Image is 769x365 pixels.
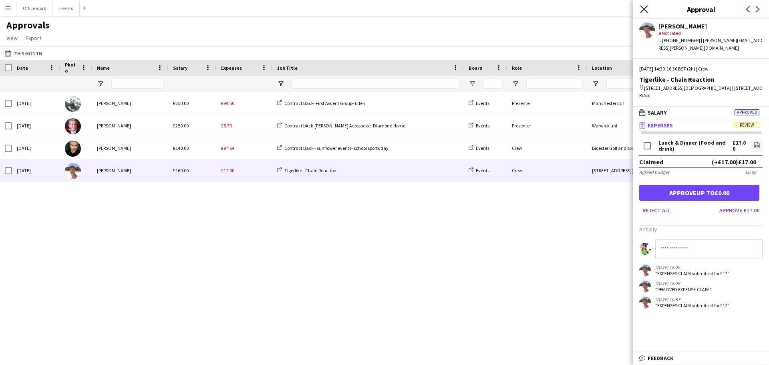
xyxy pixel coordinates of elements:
[712,158,756,166] div: (+£17.00) £17.00
[716,204,763,217] button: Approve £17.00
[277,65,298,71] span: Job Title
[277,145,389,151] a: Contract Back - sunflower events- school sports day
[65,141,81,157] img: Ben Watson
[633,131,769,319] div: ExpensesReview
[12,92,60,114] div: [DATE]
[17,65,28,71] span: Date
[655,302,729,309] div: "EXPENSES CLAIM submitted for £12"
[592,65,612,71] span: Location
[111,79,163,89] input: Name Filter Input
[476,123,489,129] span: Events
[173,145,189,151] span: £140.00
[639,185,759,201] button: Approveup to£0.00
[12,137,60,159] div: [DATE]
[658,22,763,30] div: [PERSON_NAME]
[476,167,489,173] span: Events
[12,159,60,181] div: [DATE]
[65,62,78,74] span: Photo
[284,145,389,151] span: Contract Back - sunflower events- school sports day
[277,100,365,106] a: Contract Back- First Ascent Group- Eden
[92,159,168,181] div: [PERSON_NAME]
[22,33,44,43] a: Export
[469,80,476,87] button: Open Filter Menu
[587,159,667,181] div: [STREET_ADDRESS][DEMOGRAPHIC_DATA]
[587,92,667,114] div: Manchester ECT
[476,145,489,151] span: Events
[483,79,502,89] input: Board Filter Input
[633,352,769,364] mat-expansion-panel-header: Feedback
[26,34,41,42] span: Export
[53,0,80,16] button: Events
[526,79,582,89] input: Role Filter Input
[277,80,284,87] button: Open Filter Menu
[735,122,759,128] span: Review
[658,140,733,152] div: Lunch & Dinner (Food and drink)
[633,119,769,131] mat-expansion-panel-header: ExpensesReview
[507,92,587,114] div: Presenter
[512,80,519,87] button: Open Filter Menu
[12,115,60,137] div: [DATE]
[655,296,729,302] div: [DATE] 10:57
[745,169,756,175] div: £0.00
[639,280,651,292] app-user-avatar: Jonathan Peck
[639,169,669,175] div: Agreed budget
[65,96,81,112] img: Michael Smith
[284,100,365,106] span: Contract Back- First Ascent Group- Eden
[173,167,189,173] span: £160.00
[587,115,667,137] div: Warwick uni
[221,167,234,173] span: £17.00
[507,159,587,181] div: Crew
[3,48,44,58] button: This Month
[592,80,599,87] button: Open Filter Menu
[97,80,104,87] button: Open Filter Menu
[469,65,483,71] span: Board
[639,296,651,309] app-user-avatar: Jonathan Peck
[633,107,769,119] mat-expansion-panel-header: SalaryApproved
[655,286,712,292] div: "REMOVED EXPENSE CLAIM"
[512,65,522,71] span: Role
[221,100,234,106] span: £94.50
[65,118,81,134] img: Neil Griffiths
[469,100,489,106] a: Events
[648,122,673,129] span: Expenses
[648,355,674,362] span: Feedback
[469,123,489,129] a: Events
[606,79,662,89] input: Location Filter Input
[97,65,110,71] span: Name
[639,85,763,99] div: [STREET_ADDRESS][DEMOGRAPHIC_DATA] | [STREET_ADDRESS]
[469,167,489,173] a: Events
[655,270,729,276] div: "EXPENSES CLAIM submitted for £17"
[639,264,651,276] app-user-avatar: Jonathan Peck
[507,137,587,159] div: Crew
[92,92,168,114] div: [PERSON_NAME]
[648,109,667,116] span: Salary
[277,167,336,173] a: Tigerlike - Chain Reaction
[639,65,763,73] div: [DATE] 14:30-16:30 BST (2h) | Crew
[16,0,53,16] button: Office work
[655,280,712,286] div: [DATE] 16:26
[639,204,674,217] button: Reject all
[284,123,405,129] span: Contract bAck-[PERSON_NAME] Aerospace- Diamond dome
[639,226,763,233] h3: Activity
[292,79,459,89] input: Job Title Filter Input
[221,145,234,151] span: £97.54
[65,163,81,179] img: Jonathan Peck
[92,115,168,137] div: [PERSON_NAME]
[639,76,763,83] div: Tigerlike - Chain Reaction
[735,109,759,115] span: Approved
[92,137,168,159] div: [PERSON_NAME]
[587,137,667,159] div: Bicester Golf and spa
[633,4,769,14] h3: Approval
[469,145,489,151] a: Events
[221,123,232,129] span: £8.70
[655,264,729,270] div: [DATE] 16:28
[173,123,189,129] span: £250.00
[733,140,747,152] div: £17.00
[277,123,405,129] a: Contract bAck-[PERSON_NAME] Aerospace- Diamond dome
[173,100,189,106] span: £250.00
[6,34,18,42] span: View
[507,115,587,137] div: Presenter
[658,30,763,37] div: Not rated
[3,33,21,43] a: View
[173,65,187,71] span: Salary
